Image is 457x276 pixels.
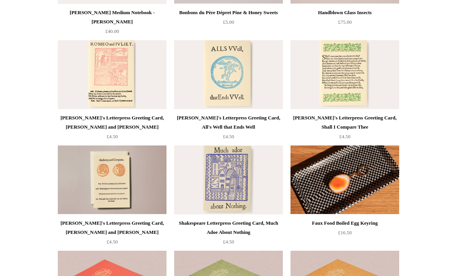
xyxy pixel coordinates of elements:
span: £40.00 [105,28,119,34]
span: £16.50 [338,230,352,235]
div: Bonbons du Père Dépret Pine & Honey Sweets [176,8,281,17]
a: Shakespeare Letterpress Greeting Card, Much Adoe About Nothing £4.50 [174,219,283,250]
div: Faux Food Boiled Egg Keyring [292,219,397,228]
div: Handblown Glass Insects [292,8,397,17]
a: Faux Food Boiled Egg Keyring £16.50 [291,219,399,250]
a: [PERSON_NAME]'s Letterpress Greeting Card, Shall I Compare Thee £4.50 [291,113,399,145]
span: £4.50 [106,134,118,139]
a: [PERSON_NAME] Medium Notebook - [PERSON_NAME] £40.00 [58,8,166,39]
div: [PERSON_NAME]'s Letterpress Greeting Card, [PERSON_NAME] and [PERSON_NAME] [60,113,165,132]
img: Shakespeare's Letterpress Greeting Card, Romeo and Juliet [58,40,166,109]
img: Shakespeare's Letterpress Greeting Card, Shall I Compare Thee [291,40,399,109]
div: [PERSON_NAME]'s Letterpress Greeting Card, Shall I Compare Thee [292,113,397,132]
a: [PERSON_NAME]'s Letterpress Greeting Card, [PERSON_NAME] and [PERSON_NAME] £4.50 [58,219,166,250]
a: Bonbons du Père Dépret Pine & Honey Sweets £5.00 [174,8,283,39]
a: Shakespeare's Letterpress Greeting Card, Shall I Compare Thee Shakespeare's Letterpress Greeting ... [291,40,399,109]
a: Handblown Glass Insects £75.00 [291,8,399,39]
span: £4.50 [223,134,234,139]
a: Shakespeare's Letterpress Greeting Card, Romeo and Juliet Shakespeare's Letterpress Greeting Card... [58,40,166,109]
span: £75.00 [338,19,352,25]
div: [PERSON_NAME]'s Letterpress Greeting Card, All's Well that Ends Well [176,113,281,132]
img: Shakespeare's Letterpress Greeting Card, All's Well that Ends Well [174,40,283,109]
span: £4.50 [106,239,118,245]
img: Faux Food Boiled Egg Keyring [291,145,399,214]
a: [PERSON_NAME]'s Letterpress Greeting Card, [PERSON_NAME] and [PERSON_NAME] £4.50 [58,113,166,145]
a: [PERSON_NAME]'s Letterpress Greeting Card, All's Well that Ends Well £4.50 [174,113,283,145]
span: £4.50 [223,239,234,245]
a: Shakespeare's Letterpress Greeting Card, Antony and Cleopatra Shakespeare's Letterpress Greeting ... [58,145,166,214]
div: Shakespeare Letterpress Greeting Card, Much Adoe About Nothing [176,219,281,237]
span: £5.00 [223,19,234,25]
a: Faux Food Boiled Egg Keyring Faux Food Boiled Egg Keyring [291,145,399,214]
img: Shakespeare's Letterpress Greeting Card, Antony and Cleopatra [58,145,166,214]
a: Shakespeare's Letterpress Greeting Card, All's Well that Ends Well Shakespeare's Letterpress Gree... [174,40,283,109]
a: Shakespeare Letterpress Greeting Card, Much Adoe About Nothing Shakespeare Letterpress Greeting C... [174,145,283,214]
img: Shakespeare Letterpress Greeting Card, Much Adoe About Nothing [174,145,283,214]
div: [PERSON_NAME] Medium Notebook - [PERSON_NAME] [60,8,165,26]
span: £4.50 [339,134,350,139]
div: [PERSON_NAME]'s Letterpress Greeting Card, [PERSON_NAME] and [PERSON_NAME] [60,219,165,237]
